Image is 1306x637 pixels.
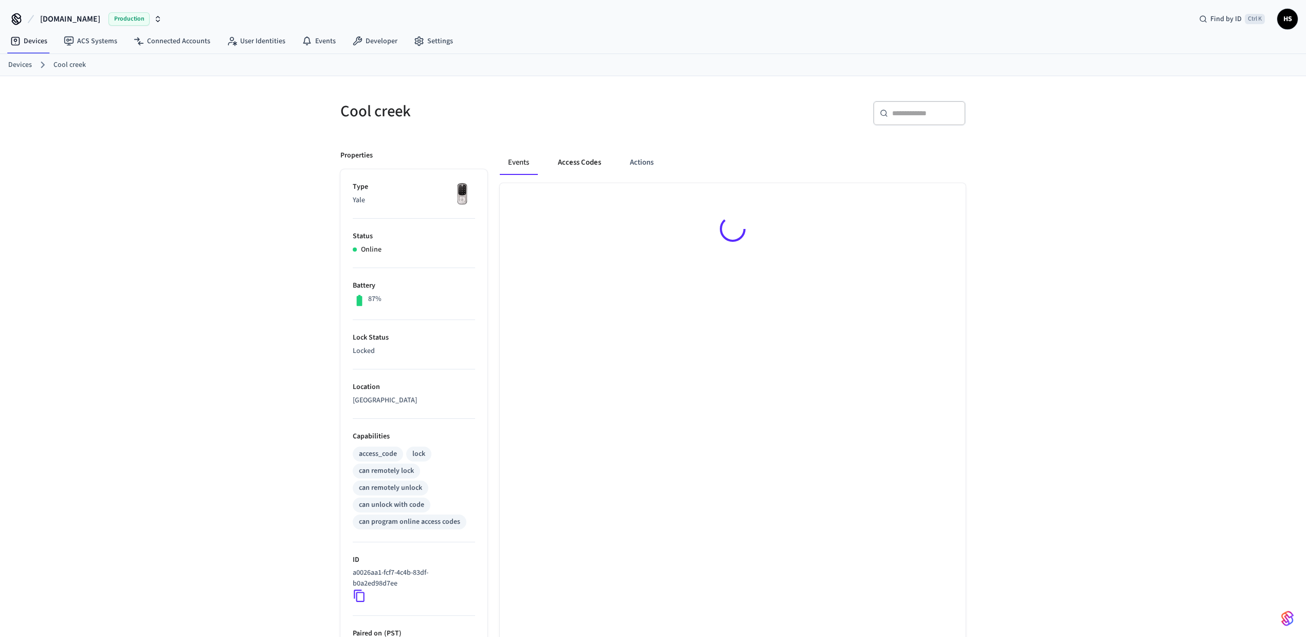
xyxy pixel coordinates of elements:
[359,517,460,527] div: can program online access codes
[340,101,647,122] h5: Cool creek
[353,346,475,357] p: Locked
[1278,10,1297,28] span: HS
[368,294,382,305] p: 87%
[353,568,471,589] p: a0026aa1-fcf7-4c4b-83df-b0a2ed98d7ee
[1277,9,1298,29] button: HS
[353,332,475,343] p: Lock Status
[353,395,475,406] p: [GEOGRAPHIC_DATA]
[406,32,461,50] a: Settings
[359,500,424,510] div: can unlock with code
[125,32,219,50] a: Connected Accounts
[359,483,422,493] div: can remotely unlock
[353,431,475,442] p: Capabilities
[361,244,382,255] p: Online
[353,555,475,565] p: ID
[353,382,475,393] p: Location
[2,32,56,50] a: Devices
[8,60,32,70] a: Devices
[353,280,475,291] p: Battery
[294,32,344,50] a: Events
[353,182,475,192] p: Type
[344,32,406,50] a: Developer
[56,32,125,50] a: ACS Systems
[359,449,397,459] div: access_code
[500,150,537,175] button: Events
[353,231,475,242] p: Status
[1210,14,1242,24] span: Find by ID
[1191,10,1273,28] div: Find by IDCtrl K
[449,182,475,207] img: Yale Assure Touchscreen Wifi Smart Lock, Satin Nickel, Front
[340,150,373,161] p: Properties
[412,449,425,459] div: lock
[622,150,662,175] button: Actions
[40,13,100,25] span: [DOMAIN_NAME]
[550,150,609,175] button: Access Codes
[359,466,414,476] div: can remotely lock
[1245,14,1265,24] span: Ctrl K
[500,150,966,175] div: ant example
[53,60,86,70] a: Cool creek
[219,32,294,50] a: User Identities
[108,12,150,26] span: Production
[353,195,475,206] p: Yale
[1281,610,1294,627] img: SeamLogoGradient.69752ec5.svg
